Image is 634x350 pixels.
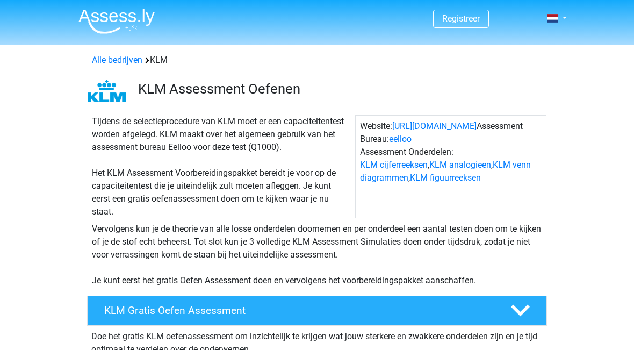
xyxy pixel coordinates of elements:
[138,81,538,97] h3: KLM Assessment Oefenen
[392,121,477,131] a: [URL][DOMAIN_NAME]
[429,160,491,170] a: KLM analogieen
[78,9,155,34] img: Assessly
[360,160,531,183] a: KLM venn diagrammen
[442,13,480,24] a: Registreer
[88,223,546,287] div: Vervolgens kun je de theorie van alle losse onderdelen doornemen en per onderdeel een aantal test...
[88,54,546,67] div: KLM
[104,304,493,317] h4: KLM Gratis Oefen Assessment
[360,160,428,170] a: KLM cijferreeksen
[88,115,355,218] div: Tijdens de selectieprocedure van KLM moet er een capaciteitentest worden afgelegd. KLM maakt over...
[389,134,412,144] a: eelloo
[92,55,142,65] a: Alle bedrijven
[355,115,546,218] div: Website: Assessment Bureau: Assessment Onderdelen: , , ,
[410,173,481,183] a: KLM figuurreeksen
[83,296,551,326] a: KLM Gratis Oefen Assessment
